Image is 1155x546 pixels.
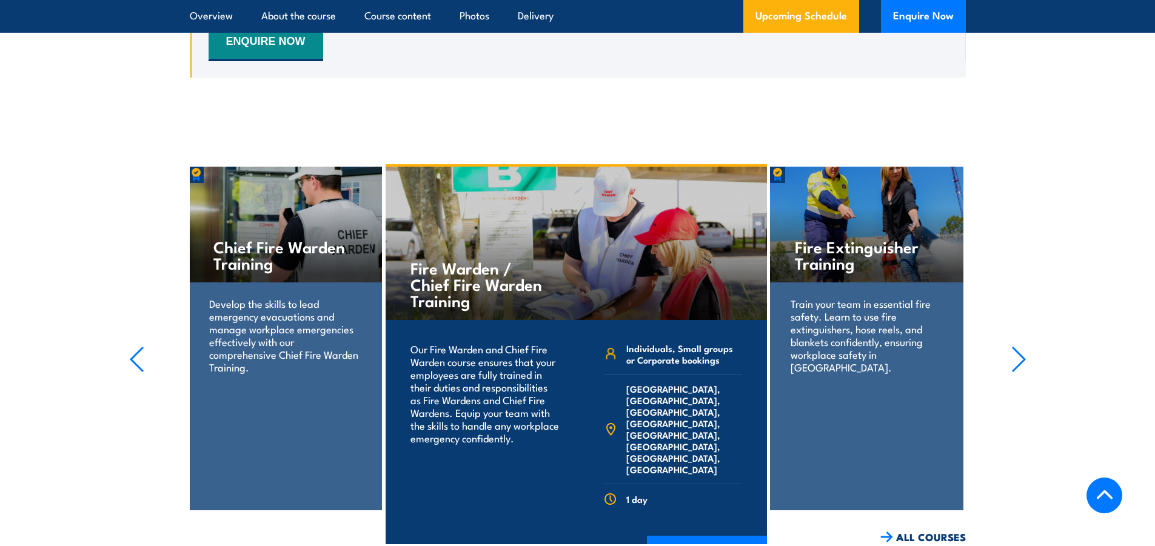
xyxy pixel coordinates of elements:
span: [GEOGRAPHIC_DATA], [GEOGRAPHIC_DATA], [GEOGRAPHIC_DATA], [GEOGRAPHIC_DATA], [GEOGRAPHIC_DATA], [G... [626,383,742,475]
span: 1 day [626,493,648,505]
a: ALL COURSES [880,530,966,544]
h4: Fire Extinguisher Training [795,238,939,271]
h4: Fire Warden / Chief Fire Warden Training [410,259,553,308]
span: Individuals, Small groups or Corporate bookings [626,342,742,365]
p: Train your team in essential fire safety. Learn to use fire extinguishers, hose reels, and blanke... [791,297,943,373]
button: ENQUIRE NOW [209,25,323,61]
p: Develop the skills to lead emergency evacuations and manage workplace emergencies effectively wit... [209,297,361,373]
h4: Chief Fire Warden Training [213,238,357,271]
p: Our Fire Warden and Chief Fire Warden course ensures that your employees are fully trained in the... [410,342,560,444]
